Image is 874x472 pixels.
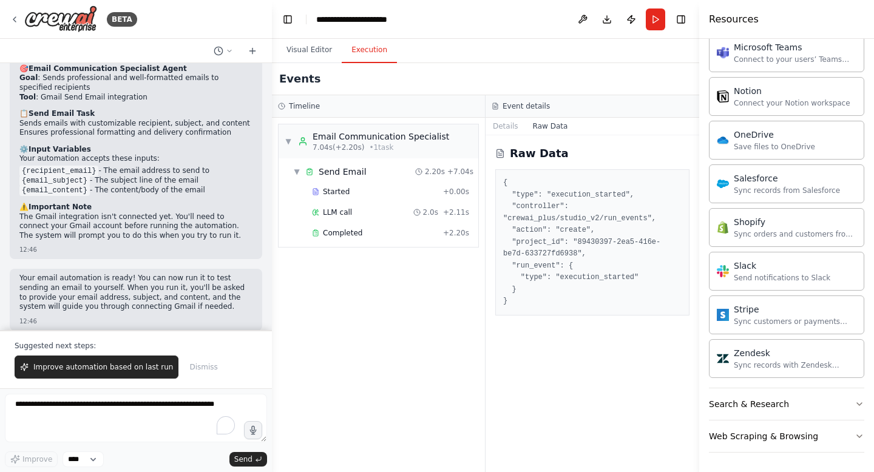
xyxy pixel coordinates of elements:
[19,175,90,186] code: {email_subject}
[19,64,252,74] h2: 🎯
[209,44,238,58] button: Switch to previous chat
[734,303,856,315] div: Stripe
[19,128,252,138] li: Ensures professional formatting and delivery confirmation
[709,388,864,420] button: Search & Research
[734,172,840,184] div: Salesforce
[709,12,759,27] h4: Resources
[234,454,252,464] span: Send
[19,176,252,186] li: - The subject line of the email
[15,341,257,351] p: Suggested next steps:
[717,134,729,146] img: OneDrive
[734,216,856,228] div: Shopify
[717,178,729,190] img: Salesforce
[717,352,729,365] img: Zendesk
[734,260,830,272] div: Slack
[183,356,223,379] button: Dismiss
[19,93,36,101] strong: Tool
[243,44,262,58] button: Start a new chat
[709,420,864,452] button: Web Scraping & Browsing
[29,203,92,211] strong: Important Note
[24,5,97,33] img: Logo
[734,186,840,195] div: Sync records from Salesforce
[29,109,95,118] strong: Send Email Task
[717,309,729,321] img: Stripe
[33,362,173,372] span: Improve automation based on last run
[19,73,252,92] li: : Sends professional and well-formatted emails to specified recipients
[717,265,729,277] img: Slack
[5,451,58,467] button: Improve
[19,119,252,129] li: Sends emails with customizable recipient, subject, and content
[19,73,38,82] strong: Goal
[189,362,217,372] span: Dismiss
[19,274,252,311] p: Your email automation is ready! You can now run it to test sending an email to yourself. When you...
[717,221,729,234] img: Shopify
[709,430,818,442] div: Web Scraping & Browsing
[734,273,830,283] div: Send notifications to Slack
[19,154,252,164] p: Your automation accepts these inputs:
[19,245,252,254] div: 12:46
[29,145,91,153] strong: Input Variables
[19,109,252,119] h2: 📋
[19,317,252,326] div: 12:46
[244,421,262,439] button: Click to speak your automation idea
[19,166,252,176] li: - The email address to send to
[19,212,252,241] p: The Gmail integration isn't connected yet. You'll need to connect your Gmail account before runni...
[19,145,252,155] h2: ⚙️
[734,129,815,141] div: OneDrive
[734,360,856,370] div: Sync records with Zendesk Support
[734,55,856,64] div: Connect to your users’ Teams workspaces
[107,12,137,27] div: BETA
[717,90,729,103] img: Notion
[734,142,815,152] div: Save files to OneDrive
[717,47,729,59] img: Microsoft Teams
[279,11,296,28] button: Hide left sidebar
[734,229,856,239] div: Sync orders and customers from Shopify
[15,356,178,379] button: Improve automation based on last run
[19,93,252,103] li: : Gmail Send Email integration
[734,85,850,97] div: Notion
[29,64,187,73] strong: Email Communication Specialist Agent
[19,186,252,195] li: - The content/body of the email
[734,317,856,326] div: Sync customers or payments from Stripe
[229,452,267,467] button: Send
[734,98,850,108] div: Connect your Notion workspace
[5,394,267,442] textarea: To enrich screen reader interactions, please activate Accessibility in Grammarly extension settings
[19,185,90,196] code: {email_content}
[734,347,856,359] div: Zendesk
[734,41,856,53] div: Microsoft Teams
[709,398,789,410] div: Search & Research
[19,166,98,177] code: {recipient_email}
[19,203,252,212] h2: ⚠️
[22,454,52,464] span: Improve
